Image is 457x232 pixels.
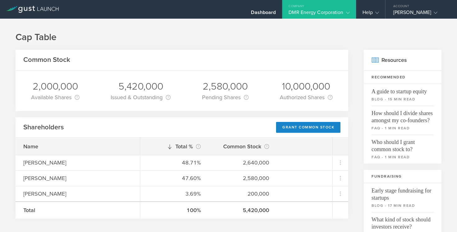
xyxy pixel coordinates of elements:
[148,174,201,182] div: 47.60%
[202,80,249,93] div: 2,580,000
[289,9,349,19] div: DMR Energy Corporation
[216,174,269,182] div: 2,580,000
[364,135,441,164] a: Who should I grant common stock to?faq - 1 min read
[31,80,80,93] div: 2,000,000
[148,206,201,214] div: 100%
[372,125,434,131] small: faq - 1 min read
[111,93,171,102] div: Issued & Outstanding
[216,190,269,198] div: 200,000
[23,190,132,198] div: [PERSON_NAME]
[372,106,434,124] span: How should I divide shares amongst my co-founders?
[202,93,249,102] div: Pending Shares
[372,212,434,230] span: What kind of stock should investors receive?
[372,96,434,102] small: blog - 15 min read
[364,183,441,212] a: Early stage fundraising for startupsblog - 17 min read
[23,174,132,182] div: [PERSON_NAME]
[23,142,132,151] div: Name
[364,170,441,183] h3: Fundraising
[364,50,441,71] h2: Resources
[364,106,441,135] a: How should I divide shares amongst my co-founders?faq - 1 min read
[276,122,340,133] div: Grant Common Stock
[216,159,269,167] div: 2,640,000
[216,206,269,214] div: 5,420,000
[280,93,333,102] div: Authorized Shares
[393,9,446,19] div: [PERSON_NAME]
[148,190,201,198] div: 3.69%
[372,135,434,153] span: Who should I grant common stock to?
[364,84,441,106] a: A guide to startup equityblog - 15 min read
[372,154,434,160] small: faq - 1 min read
[23,206,132,214] div: Total
[148,142,201,151] div: Total %
[148,159,201,167] div: 48.71%
[111,80,171,93] div: 5,420,000
[251,9,276,19] div: Dashboard
[16,31,441,44] h1: Cap Table
[23,55,70,64] h2: Common Stock
[23,123,64,132] h2: Shareholders
[372,203,434,208] small: blog - 17 min read
[216,142,269,151] div: Common Stock
[23,159,132,167] div: [PERSON_NAME]
[372,183,434,202] span: Early stage fundraising for startups
[362,9,379,19] div: Help
[372,84,434,95] span: A guide to startup equity
[364,71,441,84] h3: Recommended
[31,93,80,102] div: Available Shares
[280,80,333,93] div: 10,000,000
